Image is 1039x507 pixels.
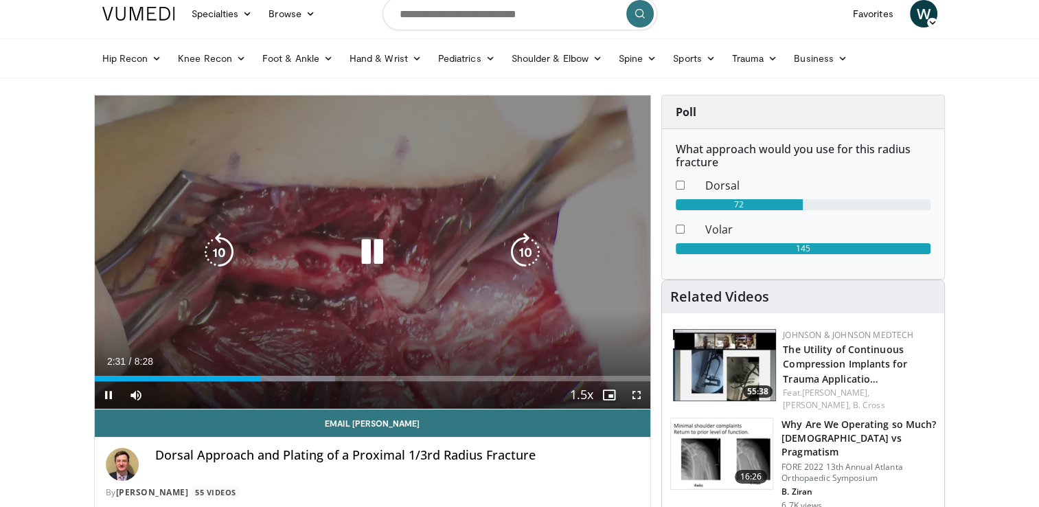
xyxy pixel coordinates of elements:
[673,329,776,401] a: 55:38
[783,399,850,411] a: [PERSON_NAME],
[695,221,941,238] dd: Volar
[95,381,122,409] button: Pause
[106,448,139,481] img: Avatar
[191,486,241,498] a: 55 Videos
[783,343,906,385] a: The Utility of Continuous Compression Implants for Trauma Applicatio…
[95,376,651,381] div: Progress Bar
[802,387,869,398] a: [PERSON_NAME],
[430,45,503,72] a: Pediatrics
[106,486,640,499] div: By
[781,486,936,497] p: B. Ziran
[695,177,941,194] dd: Dorsal
[341,45,430,72] a: Hand & Wrist
[743,385,773,398] span: 55:38
[786,45,856,72] a: Business
[568,381,595,409] button: Playback Rate
[95,409,651,437] a: Email [PERSON_NAME]
[673,329,776,401] img: 05424410-063a-466e-aef3-b135df8d3cb3.150x105_q85_crop-smart_upscale.jpg
[102,7,175,21] img: VuMedi Logo
[665,45,724,72] a: Sports
[503,45,610,72] a: Shoulder & Elbow
[735,470,768,484] span: 16:26
[676,104,696,120] strong: Poll
[724,45,786,72] a: Trauma
[783,329,913,341] a: Johnson & Johnson MedTech
[671,418,773,490] img: 99079dcb-b67f-40ef-8516-3995f3d1d7db.150x105_q85_crop-smart_upscale.jpg
[116,486,189,498] a: [PERSON_NAME]
[781,462,936,484] p: FORE 2022 13th Annual Atlanta Orthopaedic Symposium
[170,45,254,72] a: Knee Recon
[135,356,153,367] span: 8:28
[676,243,930,254] div: 145
[853,399,885,411] a: B. Cross
[670,289,769,305] h4: Related Videos
[595,381,623,409] button: Enable picture-in-picture mode
[94,45,170,72] a: Hip Recon
[781,418,936,459] h3: Why Are We Operating so Much? [DEMOGRAPHIC_DATA] vs Pragmatism
[129,356,132,367] span: /
[676,143,930,169] h6: What approach would you use for this radius fracture
[610,45,665,72] a: Spine
[107,356,126,367] span: 2:31
[122,381,150,409] button: Mute
[676,199,802,210] div: 72
[95,95,651,409] video-js: Video Player
[623,381,650,409] button: Fullscreen
[783,387,933,412] div: Feat.
[254,45,341,72] a: Foot & Ankle
[155,448,640,463] h4: Dorsal Approach and Plating of a Proximal 1/3rd Radius Fracture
